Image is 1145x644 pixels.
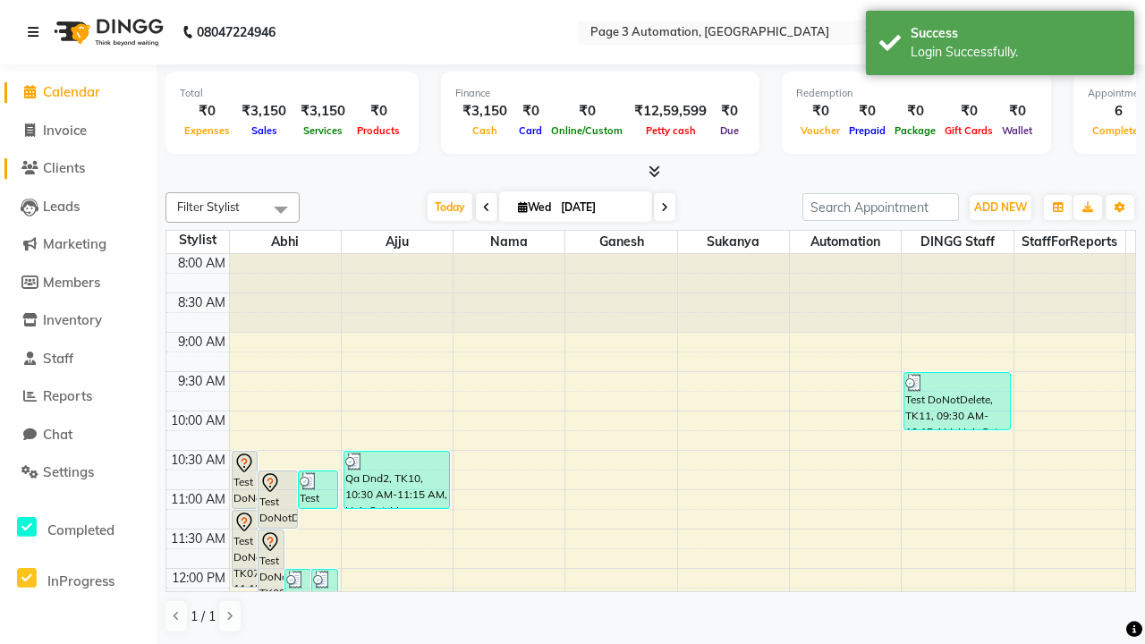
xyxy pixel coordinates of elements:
span: Marketing [43,235,106,252]
a: Calendar [4,82,152,103]
div: ₹0 [997,101,1037,122]
span: Ganesh [565,231,676,253]
a: Chat [4,425,152,445]
div: ₹0 [844,101,890,122]
span: Wed [513,200,556,214]
div: Test DoNotDelete, TK14, 12:00 PM-12:45 PM, Hair Cut-Men [312,570,337,626]
span: Expenses [180,124,234,137]
span: Online/Custom [547,124,627,137]
div: ₹0 [890,101,940,122]
div: Test DoNotDelete, TK09, 11:30 AM-12:30 PM, Hair Cut-Women [259,530,284,606]
span: Abhi [230,231,341,253]
div: Total [180,86,404,101]
a: Members [4,273,152,293]
div: ₹0 [514,101,547,122]
span: Ajju [342,231,453,253]
a: Staff [4,349,152,369]
div: ₹0 [352,101,404,122]
div: ₹0 [940,101,997,122]
div: 8:30 AM [174,293,229,312]
span: Sales [247,124,282,137]
button: ADD NEW [970,195,1031,220]
div: 8:00 AM [174,254,229,273]
span: Services [299,124,347,137]
a: Inventory [4,310,152,331]
span: Voucher [796,124,844,137]
span: Staff [43,350,73,367]
div: ₹3,150 [293,101,352,122]
div: Qa Dnd2, TK10, 10:30 AM-11:15 AM, Hair Cut-Men [344,452,449,508]
a: Leads [4,197,152,217]
div: 9:30 AM [174,372,229,391]
a: Settings [4,462,152,483]
div: 11:00 AM [167,490,229,509]
span: Package [890,124,940,137]
div: ₹0 [714,101,745,122]
span: Prepaid [844,124,890,137]
div: Finance [455,86,745,101]
span: Members [43,274,100,291]
div: 9:00 AM [174,333,229,352]
span: Products [352,124,404,137]
div: 10:30 AM [167,451,229,470]
span: Card [514,124,547,137]
span: Leads [43,198,80,215]
div: ₹12,59,599 [627,101,714,122]
div: ₹0 [180,101,234,122]
input: 2025-09-03 [556,194,645,221]
span: Nama [454,231,564,253]
div: Test DoNotDelete, TK07, 11:15 AM-12:15 PM, Hair Cut-Women [233,511,258,587]
div: Login Successfully. [911,43,1121,62]
a: Marketing [4,234,152,255]
a: Reports [4,386,152,407]
span: Wallet [997,124,1037,137]
span: Calendar [43,83,100,100]
span: Invoice [43,122,87,139]
div: 10:00 AM [167,411,229,430]
div: ₹3,150 [455,101,514,122]
span: Due [716,124,743,137]
a: Clients [4,158,152,179]
span: Gift Cards [940,124,997,137]
span: Filter Stylist [177,199,240,214]
span: Sukanya [678,231,789,253]
span: Cash [468,124,502,137]
span: Chat [43,426,72,443]
div: Stylist [166,231,229,250]
span: Automation [790,231,901,253]
input: Search Appointment [802,193,959,221]
b: 08047224946 [197,7,276,57]
div: Redemption [796,86,1037,101]
span: Petty cash [641,124,700,137]
span: Inventory [43,311,102,328]
div: Test DoNotDelete, TK11, 09:30 AM-10:15 AM, Hair Cut-Men [904,373,1009,429]
div: ₹0 [796,101,844,122]
span: Completed [47,521,114,538]
div: ₹3,150 [234,101,293,122]
div: Test DoNotDelete, TK12, 10:45 AM-11:15 AM, Hair Cut By Expert-Men [299,471,337,508]
span: DINGG Staff [902,231,1013,253]
div: 11:30 AM [167,530,229,548]
span: Today [428,193,472,221]
span: StaffForReports [1014,231,1125,253]
span: Clients [43,159,85,176]
span: 1 / 1 [191,607,216,626]
div: ₹0 [547,101,627,122]
span: InProgress [47,572,114,589]
img: logo [46,7,168,57]
span: Settings [43,463,94,480]
div: 12:00 PM [168,569,229,588]
a: Invoice [4,121,152,141]
div: Test DoNotDelete, TK06, 10:30 AM-11:15 AM, Hair Cut-Men [233,452,258,508]
span: ADD NEW [974,200,1027,214]
div: Test DoNotDelete, TK08, 10:45 AM-11:30 AM, Hair Cut-Men [259,471,297,528]
div: Success [911,24,1121,43]
span: Reports [43,387,92,404]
